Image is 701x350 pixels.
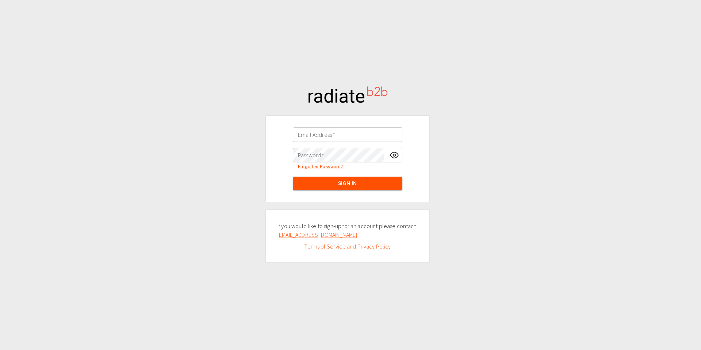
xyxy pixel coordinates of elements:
[293,177,402,190] button: Sign In
[298,164,343,169] a: Forgotten Password?
[277,222,418,239] p: If you would like to sign-up for an account please contact
[304,243,391,250] a: Terms of Service and Privacy Policy
[302,81,393,108] img: radiateb2b_logo_black.png
[277,231,357,238] a: [EMAIL_ADDRESS][DOMAIN_NAME]
[387,148,402,162] button: toggle password visibility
